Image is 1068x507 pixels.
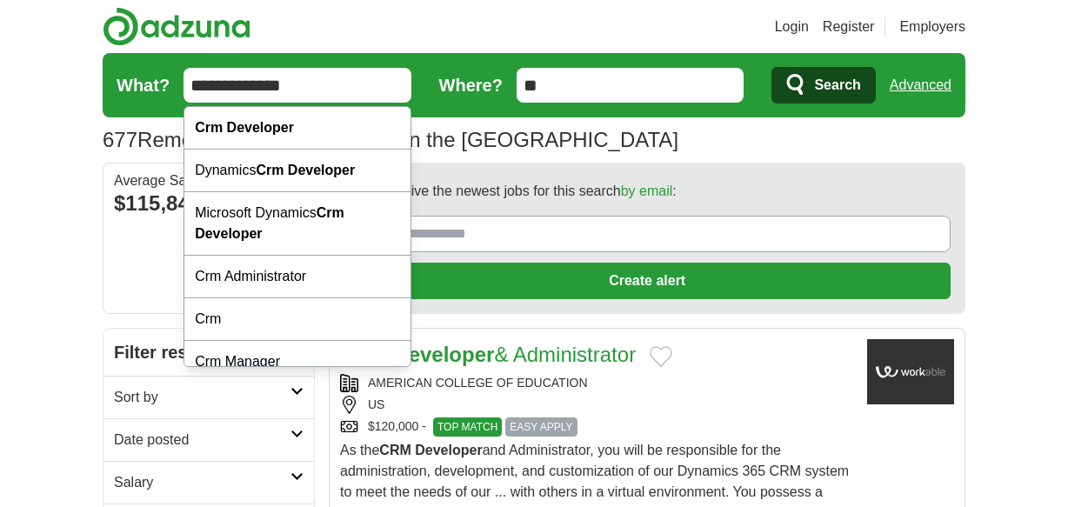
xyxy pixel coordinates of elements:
strong: Crm Developer [195,120,294,135]
span: Search [814,68,860,103]
span: Receive the newest jobs for this search : [378,181,676,202]
div: Crm Manager [184,341,411,384]
strong: Developer [415,443,482,457]
div: Crm [184,298,411,341]
img: Adzuna logo [103,7,250,46]
button: Create alert [344,263,951,299]
a: Date posted [103,418,314,461]
h2: Date posted [114,430,290,450]
div: Microsoft Dynamics [184,192,411,256]
span: TOP MATCH [433,417,502,437]
span: EASY APPLY [505,417,577,437]
h2: Sort by [114,387,290,408]
div: $120,000 - [340,417,853,437]
a: Register [823,17,875,37]
strong: CRM [379,443,411,457]
strong: Developer [393,343,494,366]
div: US [340,396,853,414]
button: Search [771,67,875,103]
button: Add to favorite jobs [650,346,672,367]
strong: Crm Developer [195,205,344,241]
a: Salary [103,461,314,504]
h2: Salary [114,472,290,493]
a: Sort by [103,376,314,418]
label: What? [117,72,170,98]
a: CRM Developer& Administrator [340,343,636,366]
div: AMERICAN COLLEGE OF EDUCATION [340,374,853,392]
span: 677 [103,124,137,156]
div: $115,845 [114,188,304,219]
a: Employers [899,17,965,37]
div: Crm Administrator [184,256,411,298]
img: Company logo [867,339,954,404]
a: Login [775,17,809,37]
div: Average Salary [114,174,304,188]
h2: Filter results [103,329,314,376]
h1: Remote crm developer Jobs in the [GEOGRAPHIC_DATA] [103,128,678,151]
div: Dynamics [184,150,411,192]
label: Where? [439,72,503,98]
a: Advanced [890,68,951,103]
a: by email [621,183,673,198]
strong: Crm Developer [256,163,355,177]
